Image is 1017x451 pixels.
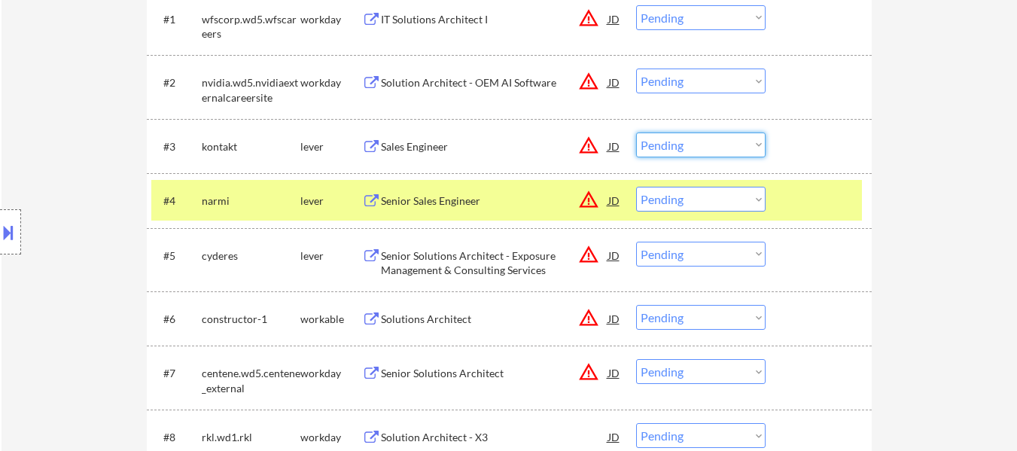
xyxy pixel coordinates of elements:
div: lever [300,248,362,264]
button: warning_amber [578,71,599,92]
div: JD [607,242,622,269]
button: warning_amber [578,361,599,382]
div: JD [607,187,622,214]
div: Solutions Architect [381,312,608,327]
button: warning_amber [578,189,599,210]
button: warning_amber [578,244,599,265]
div: Solution Architect - X3 [381,430,608,445]
div: workday [300,75,362,90]
div: JD [607,423,622,450]
div: nvidia.wd5.nvidiaexternalcareersite [202,75,300,105]
div: IT Solutions Architect I [381,12,608,27]
div: Sales Engineer [381,139,608,154]
div: workday [300,12,362,27]
button: warning_amber [578,8,599,29]
div: #8 [163,430,190,445]
div: JD [607,359,622,386]
div: Senior Solutions Architect - Exposure Management & Consulting Services [381,248,608,278]
div: wfscorp.wd5.wfscareers [202,12,300,41]
div: rkl.wd1.rkl [202,430,300,445]
div: JD [607,133,622,160]
div: lever [300,194,362,209]
div: workable [300,312,362,327]
div: workday [300,366,362,381]
div: JD [607,69,622,96]
div: #7 [163,366,190,381]
div: workday [300,430,362,445]
div: Senior Sales Engineer [381,194,608,209]
div: #2 [163,75,190,90]
div: Solution Architect - OEM AI Software [381,75,608,90]
button: warning_amber [578,307,599,328]
div: #1 [163,12,190,27]
div: JD [607,5,622,32]
div: lever [300,139,362,154]
button: warning_amber [578,135,599,156]
div: centene.wd5.centene_external [202,366,300,395]
div: JD [607,305,622,332]
div: Senior Solutions Architect [381,366,608,381]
